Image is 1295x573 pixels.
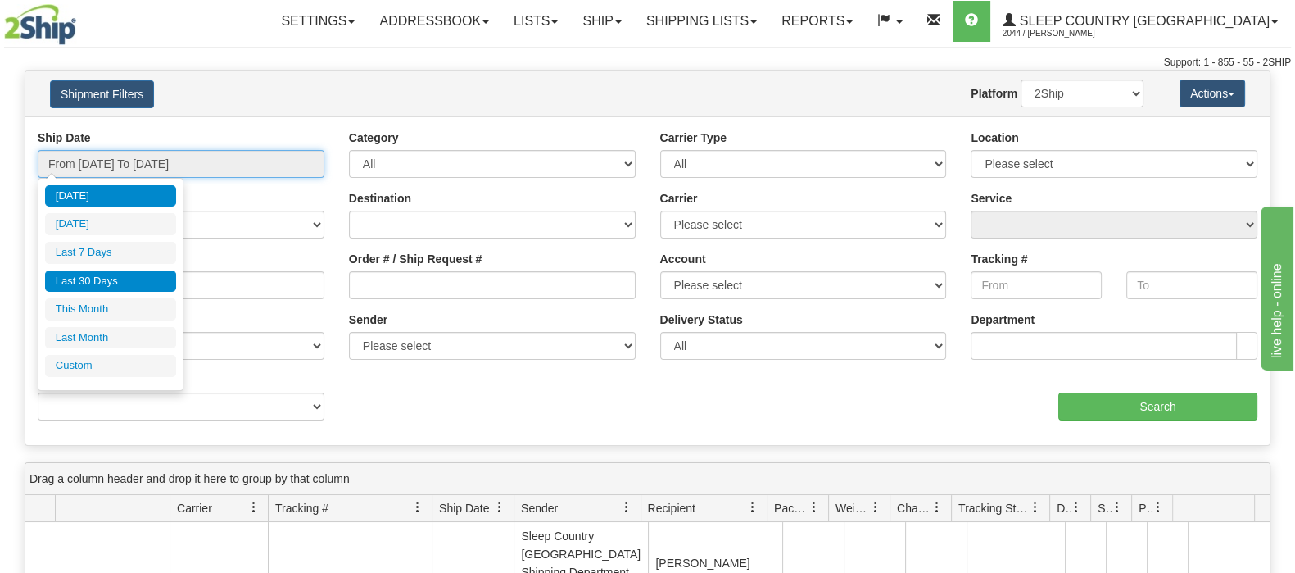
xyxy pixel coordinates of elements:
[1180,80,1245,107] button: Actions
[240,493,268,521] a: Carrier filter column settings
[45,242,176,264] li: Last 7 Days
[971,271,1102,299] input: From
[613,493,641,521] a: Sender filter column settings
[660,312,743,328] label: Delivery Status
[660,130,727,146] label: Carrier Type
[1139,500,1152,516] span: Pickup Status
[1103,493,1131,521] a: Shipment Issues filter column settings
[349,312,387,328] label: Sender
[1057,500,1071,516] span: Delivery Status
[12,10,152,30] div: live help - online
[769,1,865,42] a: Reports
[971,190,1012,207] label: Service
[648,500,695,516] span: Recipient
[862,493,890,521] a: Weight filter column settings
[1144,493,1172,521] a: Pickup Status filter column settings
[800,493,828,521] a: Packages filter column settings
[739,493,767,521] a: Recipient filter column settings
[486,493,514,521] a: Ship Date filter column settings
[1021,493,1049,521] a: Tracking Status filter column settings
[1126,271,1257,299] input: To
[45,213,176,235] li: [DATE]
[349,190,411,207] label: Destination
[897,500,931,516] span: Charge
[570,1,633,42] a: Ship
[45,185,176,207] li: [DATE]
[1058,393,1257,421] input: Search
[971,85,1017,102] label: Platform
[275,500,328,516] span: Tracking #
[349,130,399,146] label: Category
[1003,25,1125,42] span: 2044 / [PERSON_NAME]
[990,1,1290,42] a: Sleep Country [GEOGRAPHIC_DATA] 2044 / [PERSON_NAME]
[1098,500,1112,516] span: Shipment Issues
[660,190,698,207] label: Carrier
[1257,202,1293,370] iframe: chat widget
[835,500,870,516] span: Weight
[4,56,1291,70] div: Support: 1 - 855 - 55 - 2SHIP
[45,271,176,293] li: Last 30 Days
[660,251,706,267] label: Account
[38,130,91,146] label: Ship Date
[634,1,769,42] a: Shipping lists
[269,1,367,42] a: Settings
[45,355,176,377] li: Custom
[439,500,489,516] span: Ship Date
[971,251,1027,267] label: Tracking #
[971,312,1035,328] label: Department
[349,251,482,267] label: Order # / Ship Request #
[45,298,176,321] li: This Month
[923,493,951,521] a: Charge filter column settings
[4,4,76,45] img: logo2044.jpg
[45,327,176,349] li: Last Month
[774,500,808,516] span: Packages
[177,500,212,516] span: Carrier
[50,80,154,108] button: Shipment Filters
[1062,493,1090,521] a: Delivery Status filter column settings
[404,493,432,521] a: Tracking # filter column settings
[521,500,558,516] span: Sender
[971,130,1018,146] label: Location
[501,1,570,42] a: Lists
[25,463,1270,495] div: grid grouping header
[958,500,1030,516] span: Tracking Status
[367,1,501,42] a: Addressbook
[1016,14,1270,28] span: Sleep Country [GEOGRAPHIC_DATA]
